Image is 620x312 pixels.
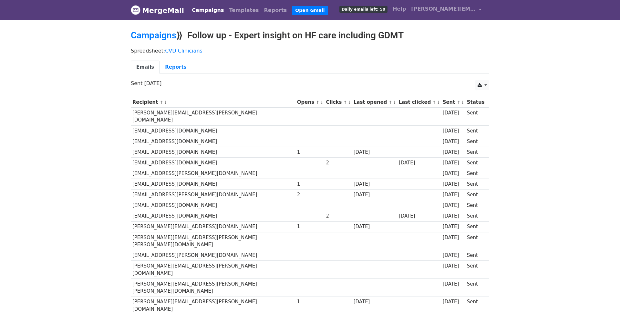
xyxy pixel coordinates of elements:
[262,4,290,17] a: Reports
[457,100,460,105] a: ↑
[131,136,295,147] td: [EMAIL_ADDRESS][DOMAIN_NAME]
[339,6,387,13] span: Daily emails left: 50
[443,109,464,117] div: [DATE]
[399,159,439,167] div: [DATE]
[465,232,486,250] td: Sent
[443,298,464,306] div: [DATE]
[461,100,464,105] a: ↓
[437,100,440,105] a: ↓
[443,127,464,135] div: [DATE]
[347,100,351,105] a: ↓
[320,100,324,105] a: ↓
[465,97,486,108] th: Status
[465,125,486,136] td: Sent
[443,223,464,230] div: [DATE]
[131,147,295,157] td: [EMAIL_ADDRESS][DOMAIN_NAME]
[465,168,486,179] td: Sent
[443,262,464,270] div: [DATE]
[131,4,184,17] a: MergeMail
[316,100,319,105] a: ↑
[297,149,323,156] div: 1
[160,61,192,74] a: Reports
[325,97,352,108] th: Clicks
[443,212,464,220] div: [DATE]
[164,100,167,105] a: ↓
[297,298,323,306] div: 1
[441,97,465,108] th: Sent
[326,159,350,167] div: 2
[390,3,408,15] a: Help
[465,211,486,221] td: Sent
[465,147,486,157] td: Sent
[131,125,295,136] td: [EMAIL_ADDRESS][DOMAIN_NAME]
[399,212,439,220] div: [DATE]
[443,138,464,145] div: [DATE]
[443,280,464,288] div: [DATE]
[131,168,295,179] td: [EMAIL_ADDRESS][PERSON_NAME][DOMAIN_NAME]
[131,108,295,126] td: [PERSON_NAME][EMAIL_ADDRESS][PERSON_NAME][DOMAIN_NAME]
[354,191,396,199] div: [DATE]
[226,4,261,17] a: Templates
[131,158,295,168] td: [EMAIL_ADDRESS][DOMAIN_NAME]
[354,180,396,188] div: [DATE]
[465,190,486,200] td: Sent
[131,97,295,108] th: Recipient
[131,221,295,232] td: [PERSON_NAME][EMAIL_ADDRESS][DOMAIN_NAME]
[131,279,295,297] td: [PERSON_NAME][EMAIL_ADDRESS][PERSON_NAME][PERSON_NAME][DOMAIN_NAME]
[160,100,163,105] a: ↑
[131,190,295,200] td: [EMAIL_ADDRESS][PERSON_NAME][DOMAIN_NAME]
[131,80,489,87] p: Sent [DATE]
[354,223,396,230] div: [DATE]
[131,232,295,250] td: [PERSON_NAME][EMAIL_ADDRESS][PERSON_NAME][PERSON_NAME][DOMAIN_NAME]
[131,30,489,41] h2: ⟫ Follow up - Expert insight on HF care including GDMT
[131,200,295,211] td: [EMAIL_ADDRESS][DOMAIN_NAME]
[443,180,464,188] div: [DATE]
[433,100,436,105] a: ↑
[443,234,464,241] div: [DATE]
[295,97,325,108] th: Opens
[443,191,464,199] div: [DATE]
[443,252,464,259] div: [DATE]
[131,61,160,74] a: Emails
[292,6,328,15] a: Open Gmail
[297,223,323,230] div: 1
[326,212,350,220] div: 2
[337,3,390,15] a: Daily emails left: 50
[465,200,486,211] td: Sent
[465,279,486,297] td: Sent
[465,221,486,232] td: Sent
[189,4,226,17] a: Campaigns
[465,108,486,126] td: Sent
[443,149,464,156] div: [DATE]
[344,100,347,105] a: ↑
[465,136,486,147] td: Sent
[465,179,486,190] td: Sent
[131,179,295,190] td: [EMAIL_ADDRESS][DOMAIN_NAME]
[165,48,202,54] a: CVD Clinicians
[389,100,392,105] a: ↑
[408,3,484,18] a: [PERSON_NAME][EMAIL_ADDRESS][PERSON_NAME][DOMAIN_NAME]
[443,202,464,209] div: [DATE]
[465,158,486,168] td: Sent
[131,30,176,41] a: Campaigns
[354,298,396,306] div: [DATE]
[297,180,323,188] div: 1
[465,250,486,261] td: Sent
[443,159,464,167] div: [DATE]
[443,170,464,177] div: [DATE]
[131,5,140,15] img: MergeMail logo
[397,97,441,108] th: Last clicked
[354,149,396,156] div: [DATE]
[131,47,489,54] p: Spreadsheet:
[411,5,476,13] span: [PERSON_NAME][EMAIL_ADDRESS][PERSON_NAME][DOMAIN_NAME]
[352,97,397,108] th: Last opened
[131,250,295,261] td: [EMAIL_ADDRESS][PERSON_NAME][DOMAIN_NAME]
[297,191,323,199] div: 2
[131,261,295,279] td: [PERSON_NAME][EMAIL_ADDRESS][PERSON_NAME][DOMAIN_NAME]
[393,100,397,105] a: ↓
[465,261,486,279] td: Sent
[131,211,295,221] td: [EMAIL_ADDRESS][DOMAIN_NAME]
